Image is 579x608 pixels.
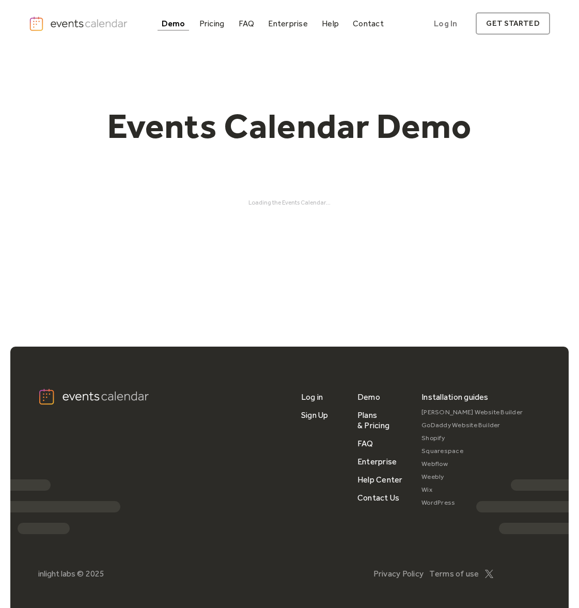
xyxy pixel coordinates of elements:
a: FAQ [357,434,373,453]
a: Pricing [195,17,229,30]
a: Help [318,17,343,30]
div: Demo [162,21,185,26]
a: [PERSON_NAME] Website Builder [421,406,523,419]
a: Shopify [421,432,523,445]
div: Contact [353,21,384,26]
a: Privacy Policy [373,569,424,579]
div: Help [322,21,339,26]
a: GoDaddy Website Builder [421,419,523,432]
a: Squarespace [421,445,523,458]
a: Sign Up [301,406,328,424]
a: Terms of use [429,569,479,579]
div: Loading the Events Calendar... [29,199,550,206]
a: Enterprise [264,17,311,30]
div: Installation guides [421,388,489,406]
a: home [29,16,130,32]
a: Enterprise [357,453,397,471]
a: Log In [424,12,467,35]
a: FAQ [234,17,259,30]
a: Demo [357,388,380,406]
h1: Events Calendar Demo [91,105,488,147]
div: Pricing [199,21,225,26]
a: Weebly [421,471,523,484]
a: Webflow [421,458,523,471]
div: 2025 [86,569,104,579]
a: Demo [158,17,190,30]
a: Log in [301,388,323,406]
a: Help Center [357,471,403,489]
div: inlight labs © [38,569,84,579]
div: FAQ [239,21,255,26]
a: Contact Us [357,489,399,507]
div: Enterprise [268,21,307,26]
a: Wix [421,484,523,496]
a: Plans & Pricing [357,406,405,434]
a: get started [476,12,550,35]
a: WordPress [421,496,523,509]
a: Contact [349,17,388,30]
